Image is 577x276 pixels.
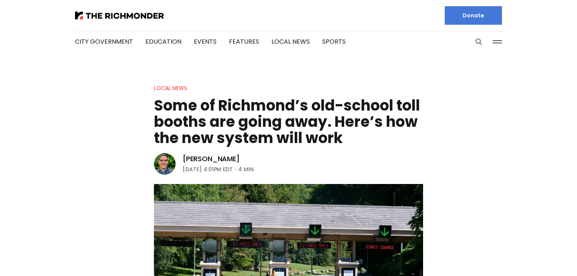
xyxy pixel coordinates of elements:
a: Education [145,37,181,46]
time: [DATE] 4:01PM EDT [183,165,233,174]
button: Search this site [473,36,485,48]
h1: Some of Richmond’s old-school toll booths are going away. Here’s how the new system will work [154,97,423,146]
a: [PERSON_NAME] [183,154,240,164]
iframe: portal-trigger [512,238,577,276]
a: Donate [445,6,502,25]
a: City Government [75,37,133,46]
span: 4 min [238,165,254,174]
img: The Richmonder [75,12,164,19]
a: Sports [322,37,346,46]
a: Local News [271,37,310,46]
a: Local News [154,84,187,92]
a: Features [229,37,259,46]
img: Graham Moomaw [154,153,176,175]
a: Events [194,37,217,46]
